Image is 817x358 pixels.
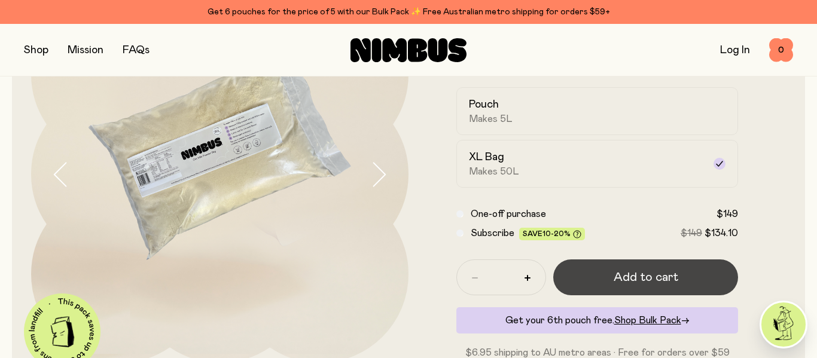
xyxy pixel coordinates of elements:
span: 10-20% [542,230,571,237]
a: Log In [720,45,750,56]
h2: XL Bag [469,150,504,164]
button: 0 [769,38,793,62]
div: Get 6 pouches for the price of 5 with our Bulk Pack ✨ Free Australian metro shipping for orders $59+ [24,5,793,19]
a: Mission [68,45,103,56]
span: Shop Bulk Pack [614,316,681,325]
div: Get your 6th pouch free. [456,307,738,333]
img: illustration-carton.png [42,312,83,352]
button: Add to cart [553,259,738,295]
span: Makes 50L [469,166,519,178]
span: One-off purchase [471,209,546,219]
span: Add to cart [614,269,678,286]
span: Makes 5L [469,113,513,125]
span: $149 [681,228,702,238]
img: agent [761,302,806,347]
span: $134.10 [705,228,738,238]
span: Subscribe [471,228,514,238]
span: Save [523,230,581,239]
a: Shop Bulk Pack→ [614,316,690,325]
h2: Pouch [469,97,499,112]
span: $149 [717,209,738,219]
a: FAQs [123,45,150,56]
